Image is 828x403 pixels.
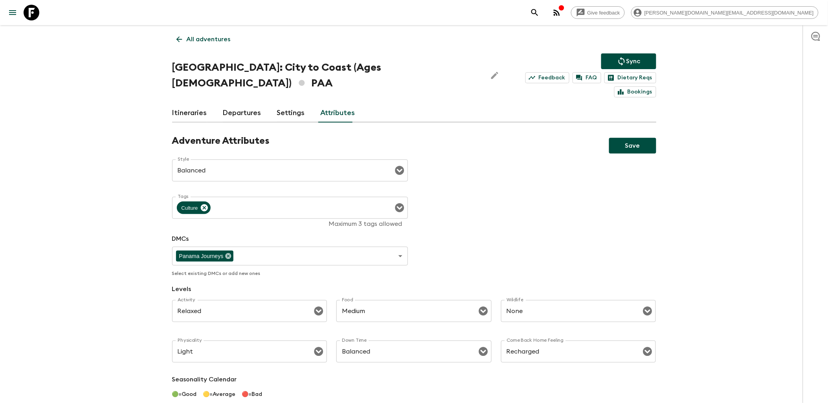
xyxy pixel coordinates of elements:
button: Open [642,346,653,357]
a: All adventures [172,31,235,47]
span: Culture [177,203,203,212]
label: Physicality [178,337,202,344]
a: Departures [223,104,261,123]
a: Attributes [321,104,355,123]
p: Maximum 3 tags allowed [178,220,402,228]
button: Edit Adventure Title [487,60,503,91]
p: DMCs [172,234,408,244]
button: Open [313,306,324,317]
span: Give feedback [583,10,624,16]
button: Open [394,202,405,213]
span: [PERSON_NAME][DOMAIN_NAME][EMAIL_ADDRESS][DOMAIN_NAME] [640,10,818,16]
label: Come Back Home Feeling [507,337,564,344]
div: [PERSON_NAME][DOMAIN_NAME][EMAIL_ADDRESS][DOMAIN_NAME] [631,6,819,19]
label: Activity [178,297,195,303]
span: Panama Journeys [176,252,227,261]
p: 🟢 = Good [172,390,197,398]
p: Seasonality Calendar [172,375,656,384]
button: search adventures [527,5,543,20]
button: Open [642,306,653,317]
button: Open [394,165,405,176]
a: Give feedback [571,6,625,19]
a: FAQ [573,72,601,83]
div: Panama Journeys [176,251,234,262]
button: Open [478,346,489,357]
div: Culture [177,201,211,214]
p: Sync [626,57,641,66]
p: All adventures [187,35,231,44]
a: Feedback [525,72,569,83]
button: menu [5,5,20,20]
label: Food [342,297,353,303]
p: Levels [172,284,656,294]
p: Select existing DMCs or add new ones [172,269,408,278]
label: Style [178,156,189,163]
button: Sync adventure departures to the booking engine [601,53,656,69]
label: Down Time [342,337,367,344]
h1: [GEOGRAPHIC_DATA]: City to Coast (Ages [DEMOGRAPHIC_DATA]) PAA [172,60,481,91]
label: Tags [178,193,189,200]
button: Open [478,306,489,317]
p: 🟡 = Average [203,390,236,398]
button: Open [313,346,324,357]
a: Itineraries [172,104,207,123]
label: Wildlife [507,297,523,303]
a: Dietary Reqs [604,72,656,83]
h2: Adventure Attributes [172,135,270,147]
a: Bookings [614,86,656,97]
a: Settings [277,104,305,123]
p: 🔴 = Bad [242,390,263,398]
button: Save [609,138,656,154]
